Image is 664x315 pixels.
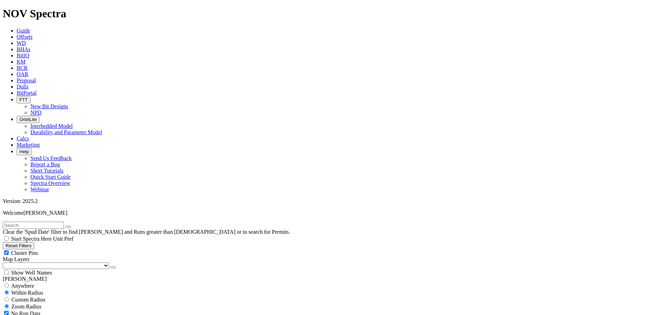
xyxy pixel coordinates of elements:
span: Custom Radius [11,297,45,303]
button: FTT [17,96,30,103]
div: [PERSON_NAME] [3,276,661,282]
a: Quick Start Guide [30,174,71,180]
h1: NOV Spectra [3,7,661,20]
span: OrbitLite [19,117,37,122]
a: KM [17,59,26,65]
a: Calcs [17,136,29,141]
a: OAR [17,71,28,77]
a: Spectra Overview [30,180,70,186]
div: Version: 2025.2 [3,198,661,204]
input: Start Spectra Here [4,236,9,241]
a: BHAs [17,46,30,52]
span: Zoom Radius [11,304,41,309]
span: Unit Pref [53,236,73,242]
span: Help [19,149,29,154]
a: Send Us Feedback [30,155,72,161]
span: Within Radius [11,290,43,296]
a: Report a Bug [30,161,60,167]
a: Marketing [17,142,40,148]
p: Welcome [3,210,661,216]
a: Offsets [17,34,33,40]
span: [PERSON_NAME] [24,210,67,216]
a: Durability and Parameter Model [30,129,102,135]
span: Clear the 'Spud Date' filter to find [PERSON_NAME] and Runs greater than [DEMOGRAPHIC_DATA] or to... [3,229,290,235]
span: Cluster Pins [11,250,38,256]
span: FTT [19,97,28,102]
button: Help [17,148,31,155]
span: Show Well Names [11,270,52,276]
input: Search [3,222,64,229]
span: Start Spectra Here [11,236,52,242]
span: Anywhere [11,283,34,289]
a: New Bit Designs [30,103,68,109]
a: NPD [30,110,41,115]
a: BitIQ [17,53,29,58]
a: Webinar [30,186,49,192]
a: Short Tutorials [30,168,64,174]
button: OrbitLite [17,116,39,123]
a: Guide [17,28,30,34]
span: Map Layers [3,256,29,262]
a: Dulls [17,84,29,90]
a: BitPortal [17,90,37,96]
a: Proposal [17,77,36,83]
a: Interbedded Model [30,123,73,129]
button: Reset Filters [3,242,34,249]
a: BCR [17,65,28,71]
a: WD [17,40,26,46]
